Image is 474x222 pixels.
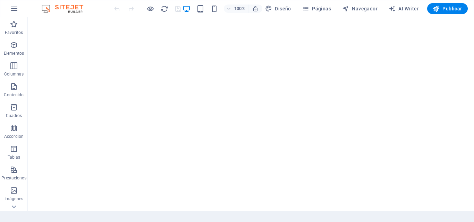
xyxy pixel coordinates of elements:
span: Diseño [265,5,291,12]
span: Publicar [433,5,462,12]
button: Páginas [299,3,334,14]
button: Diseño [262,3,294,14]
p: Elementos [4,51,24,56]
p: Imágenes [5,196,23,202]
p: Tablas [8,154,20,160]
button: Publicar [427,3,468,14]
button: Navegador [339,3,380,14]
i: Volver a cargar página [160,5,168,13]
button: AI Writer [386,3,422,14]
i: Al redimensionar, ajustar el nivel de zoom automáticamente para ajustarse al dispositivo elegido. [252,6,259,12]
p: Accordion [4,134,24,139]
p: Cuadros [6,113,22,118]
span: Navegador [342,5,378,12]
p: Favoritos [5,30,23,35]
h6: 100% [234,5,245,13]
p: Contenido [4,92,24,98]
img: Editor Logo [40,5,92,13]
button: reload [160,5,168,13]
span: AI Writer [389,5,419,12]
p: Columnas [4,71,24,77]
span: Páginas [302,5,331,12]
button: 100% [224,5,248,13]
div: Diseño (Ctrl+Alt+Y) [262,3,294,14]
button: Haz clic para salir del modo de previsualización y seguir editando [146,5,154,13]
p: Prestaciones [1,175,26,181]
